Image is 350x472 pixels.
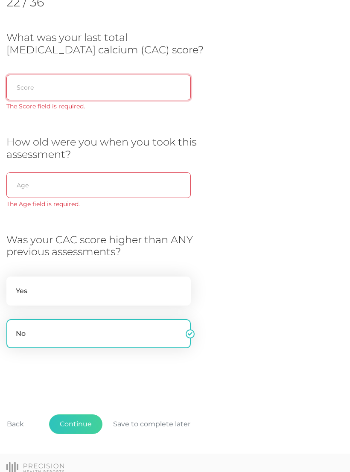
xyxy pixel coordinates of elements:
label: No [6,319,191,348]
input: 18 - 90 [6,172,191,198]
div: The Score field is required. [6,102,191,111]
button: Continue [49,414,102,434]
div: The Age field is required. [6,200,191,209]
input: 0 - 3000 [6,75,191,100]
h3: What was your last total [MEDICAL_DATA] calcium (CAC) score? [6,32,209,56]
button: Save to complete later [102,414,201,434]
label: Yes [6,277,191,306]
h3: How old were you when you took this assessment? [6,136,209,161]
h3: Was your CAC score higher than ANY previous assessments? [6,234,209,259]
